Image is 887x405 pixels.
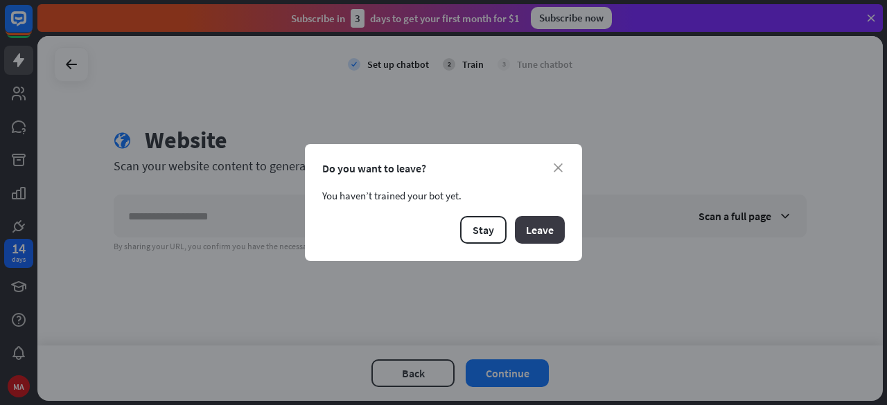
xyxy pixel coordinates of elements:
button: Open LiveChat chat widget [11,6,53,47]
button: Leave [515,216,565,244]
div: Do you want to leave? [322,161,565,175]
i: close [554,163,563,172]
div: You haven’t trained your bot yet. [322,189,565,202]
button: Stay [460,216,507,244]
